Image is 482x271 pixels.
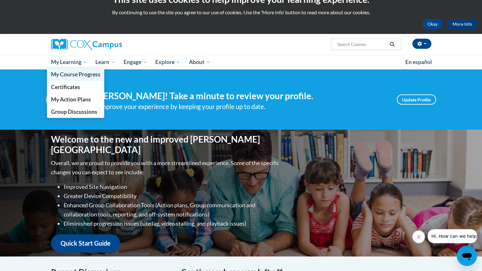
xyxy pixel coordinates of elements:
[64,201,281,219] li: Enhanced Group Collaboration Tools (Action plans, Group communication and collaboration tools, re...
[151,55,185,69] a: Explore
[51,71,100,78] span: My Course Progress
[412,230,425,243] iframe: Close message
[51,234,120,252] a: Quick Start Guide
[337,41,387,48] input: Search Courses
[422,19,443,29] button: Okay
[4,4,51,10] span: Hi. How can we help?
[42,55,441,69] div: Main menu
[51,96,91,103] span: My Action Plans
[64,219,281,228] li: Diminished progression issues (site lag, video stalling, and playback issues)
[64,182,281,191] li: Improved Site Navigation
[95,58,115,66] span: Learn
[47,68,105,81] a: My Course Progress
[84,101,387,112] div: Help improve your experience by keeping your profile up to date.
[51,39,171,50] a: Cox Campus
[47,55,92,69] a: My Learning
[51,39,122,50] img: Cox Campus
[119,55,151,69] a: Engage
[387,41,397,48] button: Search
[51,84,80,90] span: Certificates
[447,19,477,29] a: More Info
[457,246,477,266] iframe: Button to launch messaging window
[47,106,105,118] a: Group Discussions
[412,39,431,49] button: Account Settings
[91,55,119,69] a: Learn
[5,9,477,16] p: By continuing to use the site you agree to our use of cookies. Use the ‘More info’ button to read...
[46,85,75,114] img: Profile Image
[427,229,477,243] iframe: Message from company
[124,58,147,66] span: Engage
[51,134,281,155] h1: Welcome to the new and improved [PERSON_NAME][GEOGRAPHIC_DATA]
[64,191,281,201] li: Greater Device Compatibility
[51,108,97,115] span: Group Discussions
[401,55,436,69] a: En español
[47,93,105,106] a: My Action Plans
[397,94,436,105] a: Update Profile
[51,58,87,66] span: My Learning
[84,91,387,101] h4: Hi [PERSON_NAME]! Take a minute to review your profile.
[51,158,281,177] p: Overall, we are proud to provide you with a more streamlined experience. Some of the specific cha...
[185,55,215,69] a: About
[189,58,210,66] span: About
[405,59,432,65] span: En español
[47,81,105,93] a: Certificates
[155,58,181,66] span: Explore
